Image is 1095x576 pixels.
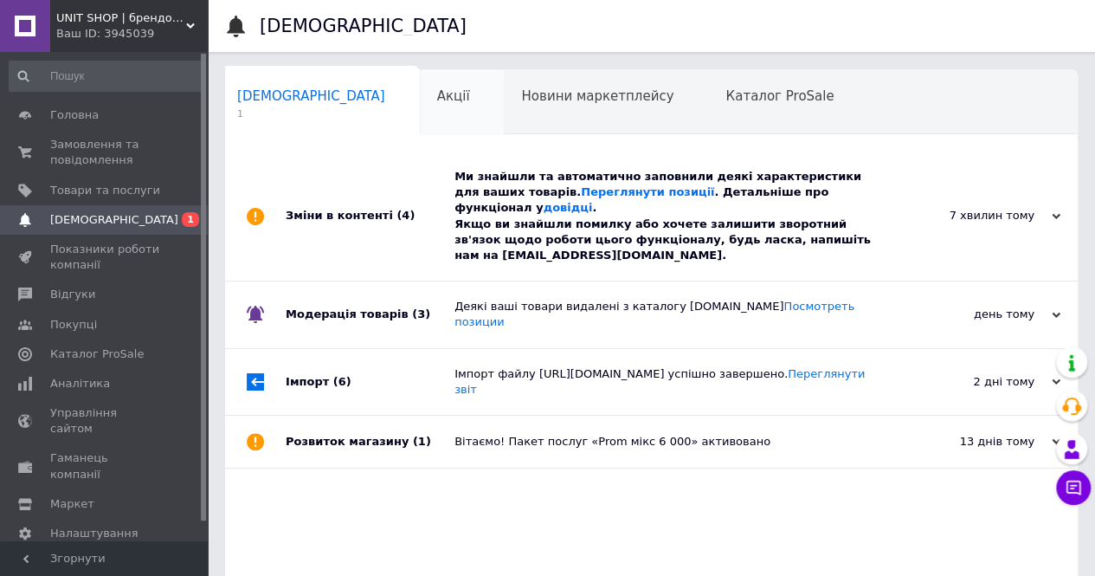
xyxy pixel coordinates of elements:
[237,88,385,104] span: [DEMOGRAPHIC_DATA]
[887,307,1060,322] div: день тому
[286,282,454,347] div: Модерація товарів
[454,299,887,330] div: Деякі ваші товари видалені з каталогу [DOMAIN_NAME]
[50,346,144,362] span: Каталог ProSale
[50,212,178,228] span: [DEMOGRAPHIC_DATA]
[286,152,454,281] div: Зміни в контенті
[454,169,887,263] div: Ми знайшли та автоматично заповнили деякі характеристики для ваших товарів. . Детальніше про функ...
[413,435,431,448] span: (1)
[9,61,204,92] input: Пошук
[725,88,834,104] span: Каталог ProSale
[50,496,94,512] span: Маркет
[56,26,208,42] div: Ваш ID: 3945039
[56,10,186,26] span: UNIT SHOP | брендові сумки, взуття та аксесуари
[50,242,160,273] span: Показники роботи компанії
[887,434,1060,450] div: 13 днів тому
[50,450,160,482] span: Гаманець компанії
[50,376,110,392] span: Аналітика
[521,88,673,104] span: Новини маркетплейсу
[182,212,199,227] span: 1
[454,434,887,450] div: Вітаємо! Пакет послуг «Prom мікс 6 000» активовано
[396,209,415,222] span: (4)
[454,366,887,398] div: Імпорт файлу [URL][DOMAIN_NAME] успішно завершено.
[437,88,470,104] span: Акції
[50,317,97,333] span: Покупці
[50,526,138,541] span: Налаштування
[260,16,467,36] h1: [DEMOGRAPHIC_DATA]
[333,375,351,388] span: (6)
[543,201,592,214] a: довідці
[286,416,454,468] div: Розвиток магазину
[286,349,454,415] div: Імпорт
[50,183,160,198] span: Товари та послуги
[50,137,160,168] span: Замовлення та повідомлення
[887,208,1060,223] div: 7 хвилин тому
[50,107,99,123] span: Головна
[50,405,160,437] span: Управління сайтом
[887,374,1060,390] div: 2 дні тому
[581,185,714,198] a: Переглянути позиції
[454,367,865,396] a: Переглянути звіт
[237,107,385,120] span: 1
[50,287,95,302] span: Відгуки
[412,307,430,320] span: (3)
[1056,470,1091,505] button: Чат з покупцем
